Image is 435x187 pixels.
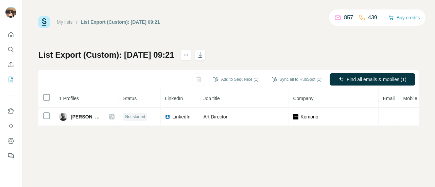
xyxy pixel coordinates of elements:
span: Find all emails & mobiles (1) [347,76,406,83]
button: Dashboard [5,135,16,147]
button: Feedback [5,150,16,162]
button: Search [5,43,16,56]
a: My lists [57,19,73,25]
button: actions [180,50,191,60]
button: Sync all to HubSpot (1) [267,74,326,85]
img: LinkedIn logo [165,114,170,119]
span: 1 Profiles [59,96,79,101]
span: Komono [300,113,318,120]
span: [PERSON_NAME] [71,113,102,120]
img: Avatar [5,7,16,18]
button: Use Surfe on LinkedIn [5,105,16,117]
span: Job title [203,96,220,101]
li: / [76,19,77,25]
button: Find all emails & mobiles (1) [330,73,415,86]
img: company-logo [293,114,298,119]
span: LinkedIn [165,96,183,101]
span: Status [123,96,137,101]
span: Mobile [403,96,417,101]
img: Surfe Logo [38,16,50,28]
span: Not started [125,114,145,120]
span: Art Director [203,114,227,119]
p: 439 [368,14,377,22]
button: Enrich CSV [5,58,16,71]
img: Avatar [59,113,67,121]
span: LinkedIn [172,113,190,120]
span: Company [293,96,313,101]
div: List Export (Custom): [DATE] 09:21 [81,19,160,25]
button: Add to Sequence (1) [208,74,263,85]
p: 857 [344,14,353,22]
button: Buy credits [388,13,420,22]
h1: List Export (Custom): [DATE] 09:21 [38,50,174,60]
button: Use Surfe API [5,120,16,132]
span: Email [383,96,395,101]
button: My lists [5,73,16,86]
button: Quick start [5,29,16,41]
